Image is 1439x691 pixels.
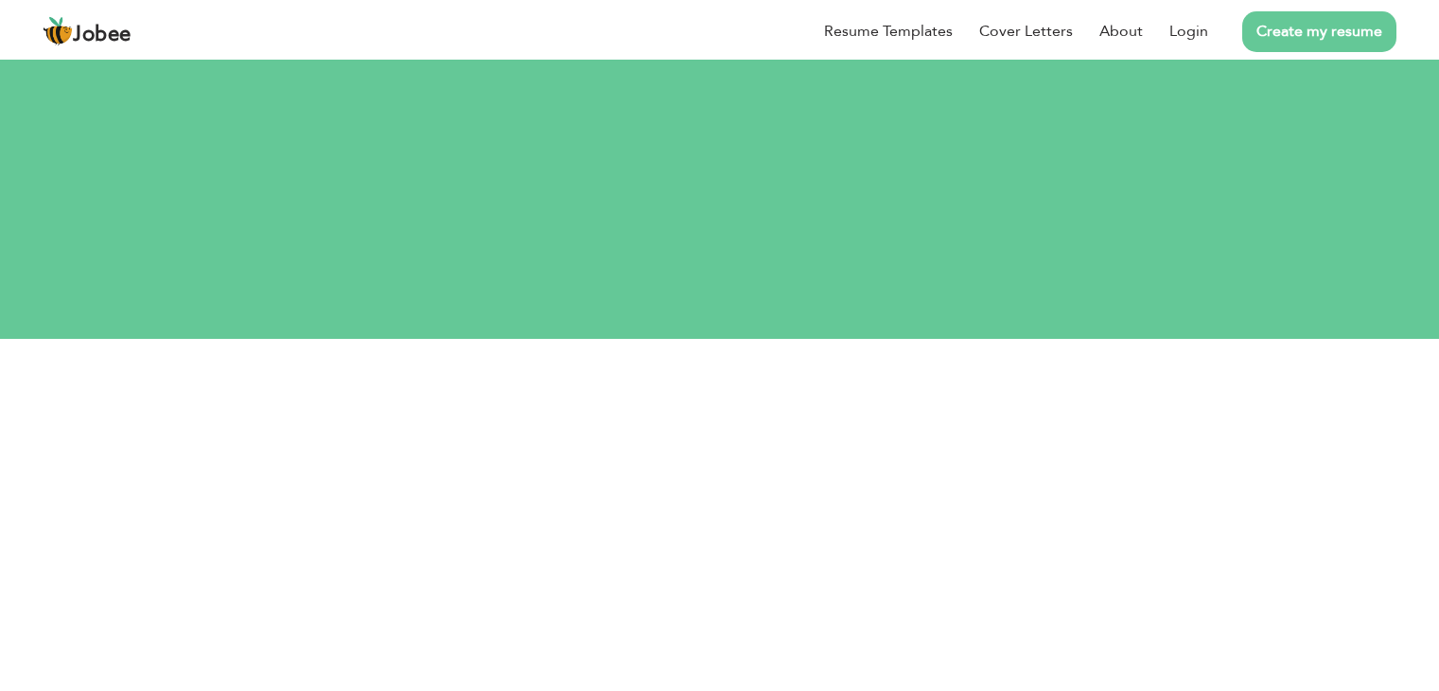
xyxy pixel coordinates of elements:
[824,20,953,43] a: Resume Templates
[979,20,1073,43] a: Cover Letters
[43,16,73,46] img: jobee.io
[43,16,132,46] a: Jobee
[1169,20,1208,43] a: Login
[1099,20,1143,43] a: About
[1242,11,1396,52] a: Create my resume
[73,25,132,45] span: Jobee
